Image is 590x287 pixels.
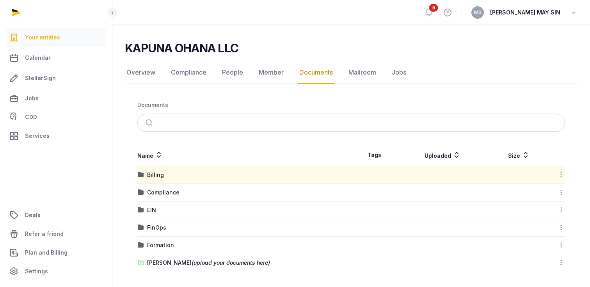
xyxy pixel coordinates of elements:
[390,61,408,84] a: Jobs
[147,241,174,249] div: Formation
[137,101,168,109] div: Documents
[169,61,208,84] a: Compliance
[25,94,39,103] span: Jobs
[397,144,488,166] th: Uploaded
[6,225,106,243] a: Refer a friend
[138,225,144,231] img: folder.svg
[25,248,68,257] span: Plan and Billing
[220,61,245,84] a: People
[25,33,60,42] span: Your entities
[125,61,578,84] nav: Tabs
[6,69,106,87] a: StellarSign
[490,8,560,17] span: [PERSON_NAME] MAY SIN
[6,109,106,125] a: CDD
[6,48,106,67] a: Calendar
[471,6,484,19] button: MS
[298,61,334,84] a: Documents
[347,61,378,84] a: Mailroom
[147,189,179,196] div: Compliance
[147,224,166,232] div: FinOps
[138,172,144,178] img: folder.svg
[138,260,144,266] img: folder-upload.svg
[6,262,106,281] a: Settings
[6,206,106,225] a: Deals
[147,259,270,267] div: [PERSON_NAME]
[6,243,106,262] a: Plan and Billing
[25,131,50,141] span: Services
[137,96,565,114] nav: Breadcrumb
[25,267,48,276] span: Settings
[138,189,144,196] img: folder.svg
[474,10,482,15] span: MS
[450,196,590,287] iframe: Chat Widget
[25,112,37,122] span: CDD
[6,127,106,145] a: Services
[351,144,397,166] th: Tags
[138,207,144,213] img: folder.svg
[6,89,106,108] a: Jobs
[25,229,64,239] span: Refer a friend
[138,242,144,248] img: folder.svg
[488,144,549,166] th: Size
[192,259,270,266] span: (upload your documents here)
[147,171,164,179] div: Billing
[137,144,351,166] th: Name
[429,4,438,12] span: 5
[141,114,159,131] button: Submit
[125,41,238,55] h2: KAPUNA OHANA LLC
[257,61,285,84] a: Member
[125,61,157,84] a: Overview
[25,210,41,220] span: Deals
[25,73,56,83] span: StellarSign
[147,206,156,214] div: EIN
[6,28,106,47] a: Your entities
[25,53,51,62] span: Calendar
